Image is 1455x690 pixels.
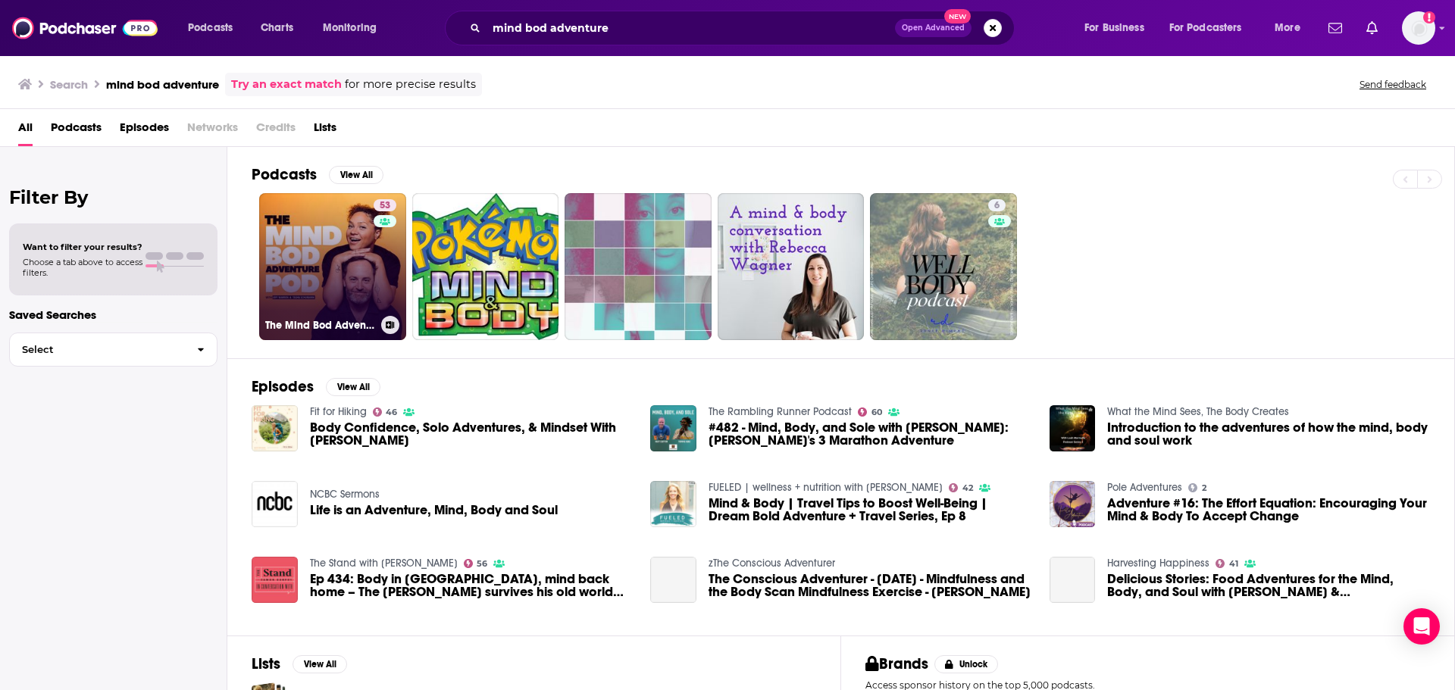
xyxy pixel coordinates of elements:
span: For Business [1084,17,1144,39]
a: Episodes [120,115,169,146]
span: More [1275,17,1300,39]
span: 53 [380,198,390,214]
a: The Conscious Adventurer - 31-01-2017 - Mindfulness and the Body Scan Mindfulness Exercise - Anas... [709,573,1031,598]
a: Podcasts [51,115,102,146]
span: Body Confidence, Solo Adventures, & Mindset With [PERSON_NAME] [310,421,633,447]
button: open menu [312,16,396,40]
a: Delicious Stories: Food Adventures for the Mind, Body, and Soul with Katie Quinn & Mandy Lee [1050,557,1096,603]
a: NCBC Sermons [310,488,380,501]
img: Body Confidence, Solo Adventures, & Mindset With Katie [252,405,298,451]
span: Charts [261,17,293,39]
div: Search podcasts, credits, & more... [459,11,1029,45]
h3: Search [50,77,88,92]
h2: Brands [865,654,928,673]
a: Adventure #16: The Effort Equation: Encouraging Your Mind & Body To Accept Change [1107,497,1430,523]
span: 41 [1229,560,1238,567]
a: Delicious Stories: Food Adventures for the Mind, Body, and Soul with Katie Quinn & Mandy Lee [1107,573,1430,598]
h2: Filter By [9,186,217,208]
a: Introduction to the adventures of how the mind, body and soul work [1050,405,1096,451]
a: 6 [870,193,1017,340]
a: The Rambling Runner Podcast [709,405,852,418]
a: 53 [374,199,396,211]
span: New [944,9,972,23]
a: #482 - Mind, Body, and Sole with Tommie Runz: Tommie's 3 Marathon Adventure [709,421,1031,447]
button: View All [329,166,383,184]
h3: mind bod adventure [106,77,219,92]
a: zThe Conscious Adventurer [709,557,835,570]
button: open menu [1074,16,1163,40]
a: Harvesting Happiness [1107,557,1209,570]
a: Try an exact match [231,76,342,93]
img: Ep 434: Body in Europe, mind back home – The Donald survives his old world adventure [252,557,298,603]
span: Select [10,345,185,354]
a: 41 [1216,559,1238,568]
span: Podcasts [188,17,233,39]
button: open menu [1264,16,1319,40]
button: Open AdvancedNew [895,19,972,37]
div: Open Intercom Messenger [1403,608,1440,645]
span: for more precise results [345,76,476,93]
span: The Conscious Adventurer - [DATE] - Mindfulness and the Body Scan Mindfulness Exercise - [PERSON_... [709,573,1031,598]
a: Show notifications dropdown [1322,15,1348,41]
a: 53The Mind Bod Adventure Pod [259,193,406,340]
span: Open Advanced [902,24,965,32]
a: 60 [858,407,882,417]
a: 56 [464,559,488,568]
h2: Podcasts [252,165,317,184]
span: Credits [256,115,296,146]
img: Adventure #16: The Effort Equation: Encouraging Your Mind & Body To Accept Change [1050,481,1096,527]
a: Introduction to the adventures of how the mind, body and soul work [1107,421,1430,447]
a: Pole Adventures [1107,481,1182,494]
a: Show notifications dropdown [1360,15,1384,41]
span: 60 [871,409,882,416]
a: PodcastsView All [252,165,383,184]
span: Monitoring [323,17,377,39]
a: Mind & Body | Travel Tips to Boost Well-Being | Dream Bold Adventure + Travel Series, Ep 8 [709,497,1031,523]
span: Networks [187,115,238,146]
span: 56 [477,560,487,567]
a: 2 [1188,483,1206,492]
a: All [18,115,33,146]
a: Charts [251,16,302,40]
button: View All [293,655,347,673]
a: The Stand with Eamon Dunphy [310,557,458,570]
img: Podchaser - Follow, Share and Rate Podcasts [12,14,158,42]
span: Logged in as macmillanlovespodcasts [1402,11,1435,45]
h2: Lists [252,654,280,673]
span: Want to filter your results? [23,242,142,252]
span: Delicious Stories: Food Adventures for the Mind, Body, and Soul with [PERSON_NAME] & [PERSON_NAME] [1107,573,1430,598]
img: Life is an Adventure, Mind, Body and Soul [252,481,298,527]
h2: Episodes [252,377,314,396]
button: Unlock [934,655,999,673]
a: Body Confidence, Solo Adventures, & Mindset With Katie [310,421,633,447]
button: Send feedback [1355,78,1431,91]
a: EpisodesView All [252,377,380,396]
a: Fit for Hiking [310,405,367,418]
span: Life is an Adventure, Mind, Body and Soul [310,504,558,517]
input: Search podcasts, credits, & more... [487,16,895,40]
a: 6 [988,199,1006,211]
button: View All [326,378,380,396]
img: #482 - Mind, Body, and Sole with Tommie Runz: Tommie's 3 Marathon Adventure [650,405,696,451]
span: 2 [1202,485,1206,492]
h3: The Mind Bod Adventure Pod [265,319,375,332]
span: 46 [386,409,397,416]
p: Saved Searches [9,308,217,322]
span: Lists [314,115,336,146]
a: ListsView All [252,654,347,673]
button: open menu [177,16,252,40]
span: 42 [962,485,973,492]
button: open menu [1159,16,1264,40]
span: Ep 434: Body in [GEOGRAPHIC_DATA], mind back home – The [PERSON_NAME] survives his old world adve... [310,573,633,598]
